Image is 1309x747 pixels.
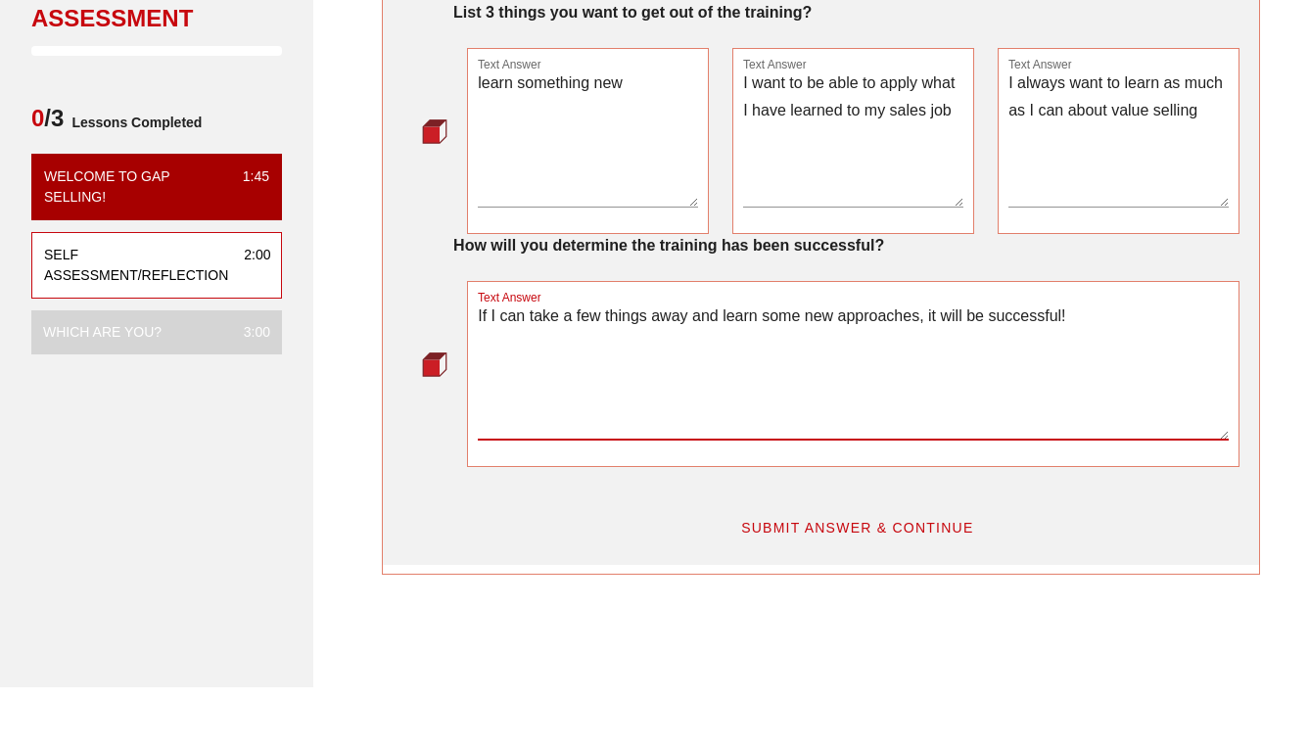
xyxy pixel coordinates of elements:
[740,520,974,536] span: SUBMIT ANSWER & CONTINUE
[422,118,447,144] img: question-bullet-actve.png
[478,291,541,305] label: Text Answer
[228,322,270,343] div: 3:00
[422,351,447,377] img: question-bullet-actve.png
[44,245,228,286] div: Self Assessment/Reflection
[43,322,162,343] div: WHICH ARE YOU?
[31,105,44,131] span: 0
[227,166,269,208] div: 1:45
[478,58,541,72] label: Text Answer
[725,510,990,545] button: SUBMIT ANSWER & CONTINUE
[228,245,270,286] div: 2:00
[453,4,812,21] strong: List 3 things you want to get out of the training?
[743,58,807,72] label: Text Answer
[1008,58,1072,72] label: Text Answer
[453,237,884,254] strong: How will you determine the training has been successful?
[64,103,202,142] span: Lessons Completed
[44,166,227,208] div: Welcome To Gap Selling!
[31,103,64,142] span: /3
